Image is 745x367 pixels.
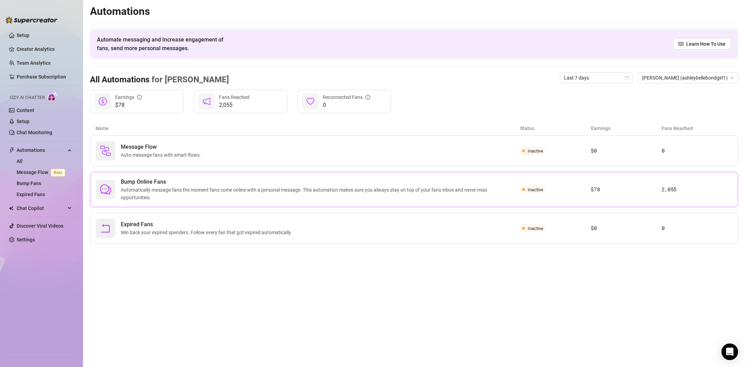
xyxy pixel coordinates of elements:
div: Open Intercom Messenger [721,343,738,360]
a: Setup [17,119,29,124]
span: team [730,76,734,80]
a: Discover Viral Videos [17,223,63,229]
a: Setup [17,33,29,38]
span: info-circle [137,95,142,100]
span: rollback [100,223,111,234]
span: info-circle [365,95,370,100]
span: Expired Fans [121,220,295,229]
a: Chat Monitoring [17,130,52,135]
span: calendar [625,76,629,80]
div: Earnings [115,93,142,101]
span: Chat Copilot [17,203,66,214]
span: Beta [51,169,65,176]
img: Chat Copilot [9,206,13,211]
span: thunderbolt [9,147,15,153]
a: Content [17,108,34,113]
a: Message FlowBeta [17,169,68,175]
span: 2,055 [219,101,249,109]
span: Automatically message fans the moment fans come online with a personal message. This automation m... [121,186,520,201]
span: dollar [99,97,107,105]
article: $0 [591,147,661,155]
span: heart [306,97,315,105]
a: All [17,158,22,164]
img: logo-BBDzfeDw.svg [6,17,57,24]
article: 0 [662,147,732,155]
span: for [PERSON_NAME] [149,75,229,84]
a: Creator Analytics [17,44,72,55]
article: $0 [591,224,661,232]
a: Team Analytics [17,60,51,66]
span: Inactive [528,187,543,192]
a: Learn How To Use [673,38,731,49]
article: Earnings [591,125,662,132]
span: Izzy AI Chatter [10,94,45,101]
article: 0 [662,224,732,232]
span: ashley (ashleybellebondgirl1) [642,73,734,83]
article: Status [520,125,591,132]
img: svg%3e [100,145,111,156]
span: Automations [17,145,66,156]
span: comment [100,184,111,195]
img: AI Chatter [47,92,58,102]
span: Inactive [528,148,543,154]
a: Expired Fans [17,192,45,197]
a: Purchase Subscription [17,71,72,82]
span: Inactive [528,226,543,231]
span: Auto-message fans with smart flows. [121,151,204,159]
span: read [679,42,683,46]
span: Learn How To Use [686,40,726,48]
span: Win back your expired spenders. Follow every fan that got expired automatically. [121,229,295,236]
span: Automate messaging and Increase engagement of fans, send more personal messages. [97,35,230,53]
h3: All Automations [90,74,229,85]
article: Name [96,125,520,132]
span: 0 [323,101,370,109]
article: $78 [591,185,661,194]
span: $78 [115,101,142,109]
span: notification [202,97,211,105]
span: Message Flow [121,143,204,151]
div: Reconnected Fans [323,93,370,101]
article: Fans Reached [662,125,733,132]
h2: Automations [90,5,738,18]
span: Last 7 days [564,73,628,83]
a: Bump Fans [17,181,41,186]
article: 2,055 [662,185,732,194]
span: Fans Reached [219,94,249,100]
a: Settings [17,237,35,242]
span: Bump Online Fans [121,178,520,186]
